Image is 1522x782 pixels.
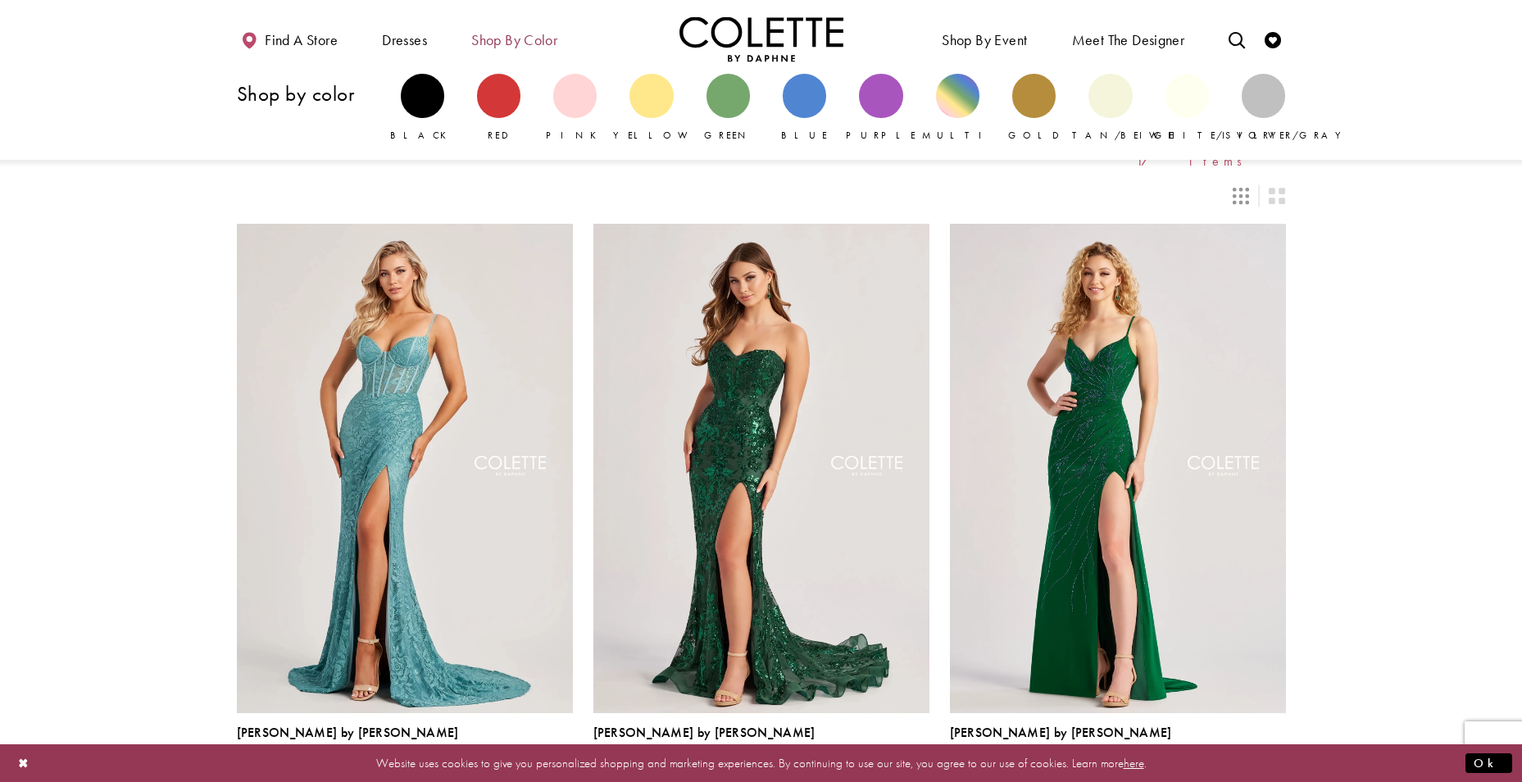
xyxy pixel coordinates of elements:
a: White/Ivory [1165,74,1209,143]
a: Gold [1012,74,1056,143]
a: Silver/Gray [1242,74,1285,143]
img: Colette by Daphne [679,16,843,61]
div: Layout Controls [227,178,1296,214]
span: Green [704,129,752,142]
span: Purple [846,129,916,142]
span: Dresses [378,16,431,61]
span: Red [488,129,509,142]
button: Submit Dialog [1465,752,1512,773]
span: Find a store [265,32,338,48]
span: Shop By Event [938,16,1031,61]
a: Blue [783,74,826,143]
a: Yellow [629,74,673,143]
span: Switch layout to 3 columns [1233,188,1249,204]
a: Meet the designer [1068,16,1189,61]
h3: Shop by color [237,83,384,105]
a: Tan/Beige [1088,74,1132,143]
span: Gold [1008,129,1061,142]
span: Multi [922,129,993,142]
a: here [1124,754,1144,771]
span: Pink [546,129,605,142]
span: Shop By Event [942,32,1027,48]
span: 17 items [1136,154,1253,168]
a: Red [477,74,520,143]
a: Check Wishlist [1261,16,1285,61]
span: Yellow [613,129,696,142]
span: Black [390,129,455,142]
a: Visit Colette by Daphne Style No. CL8440 Page [593,224,929,712]
span: Shop by color [471,32,557,48]
span: [PERSON_NAME] by [PERSON_NAME] [237,724,459,741]
span: Silver/Gray [1225,129,1349,142]
a: Multi [936,74,979,143]
div: Colette by Daphne Style No. CL8405 [237,725,459,760]
span: White/Ivory [1149,129,1285,142]
a: Find a store [237,16,342,61]
div: Colette by Daphne Style No. CL8440 [593,725,816,760]
span: Meet the designer [1072,32,1185,48]
a: Green [706,74,750,143]
button: Close Dialog [10,748,38,777]
a: Purple [859,74,902,143]
a: Visit Home Page [679,16,843,61]
a: Visit Colette by Daphne Style No. CL8405 Page [237,224,573,712]
span: [PERSON_NAME] by [PERSON_NAME] [593,724,816,741]
a: Visit Colette by Daphne Style No. CL8510 Page [950,224,1286,712]
p: Website uses cookies to give you personalized shopping and marketing experiences. By continuing t... [118,752,1404,774]
span: Switch layout to 2 columns [1269,188,1285,204]
span: Tan/Beige [1072,129,1174,142]
a: Black [401,74,444,143]
div: Colette by Daphne Style No. CL8510 [950,725,1172,760]
a: Toggle search [1224,16,1249,61]
a: Pink [553,74,597,143]
span: [PERSON_NAME] by [PERSON_NAME] [950,724,1172,741]
span: Shop by color [467,16,561,61]
span: Dresses [382,32,427,48]
span: Blue [781,129,828,142]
